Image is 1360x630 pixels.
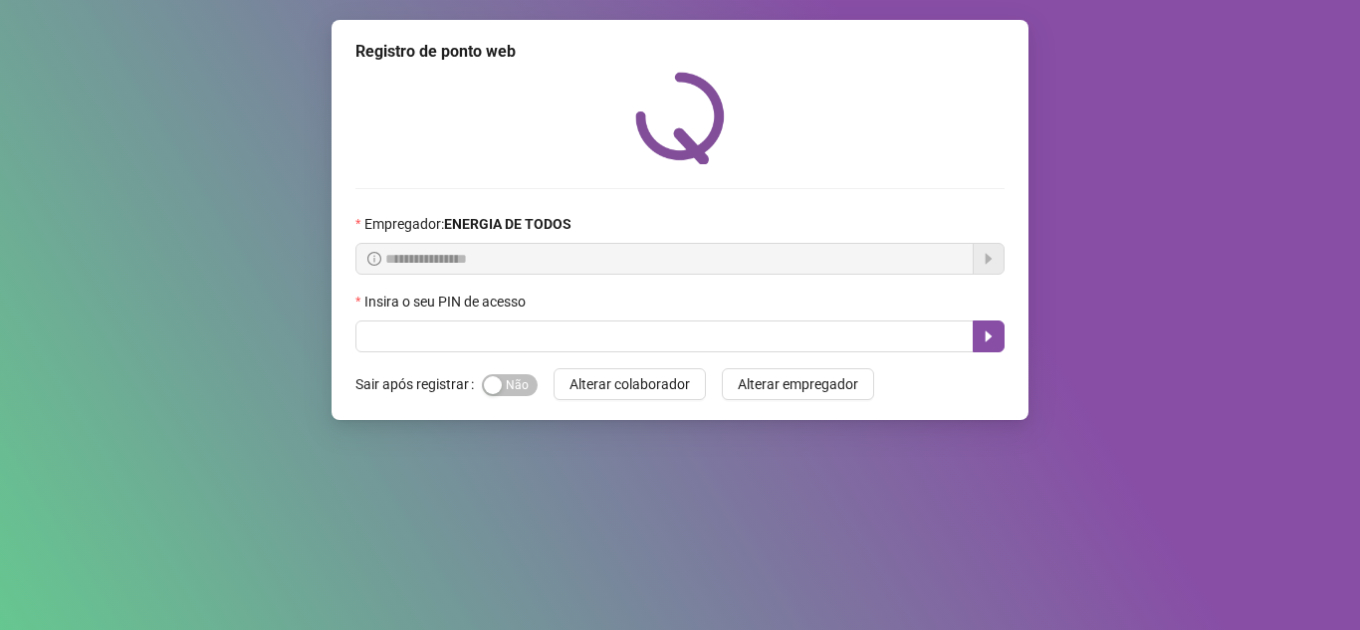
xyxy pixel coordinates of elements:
[635,72,725,164] img: QRPoint
[355,291,539,313] label: Insira o seu PIN de acesso
[722,368,874,400] button: Alterar empregador
[554,368,706,400] button: Alterar colaborador
[367,252,381,266] span: info-circle
[569,373,690,395] span: Alterar colaborador
[355,40,1005,64] div: Registro de ponto web
[444,216,571,232] strong: ENERGIA DE TODOS
[364,213,571,235] span: Empregador :
[738,373,858,395] span: Alterar empregador
[355,368,482,400] label: Sair após registrar
[981,328,997,344] span: caret-right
